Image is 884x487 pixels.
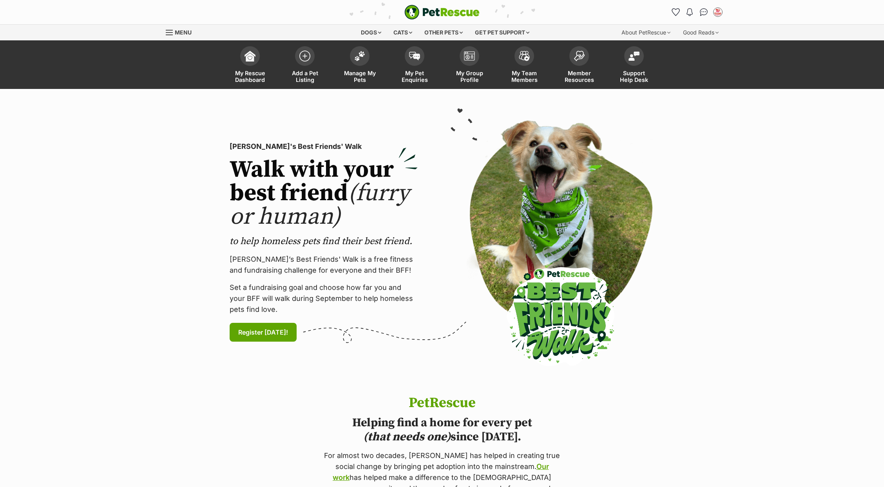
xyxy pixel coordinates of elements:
[469,25,535,40] div: Get pet support
[321,395,563,411] h1: PetRescue
[700,8,708,16] img: chat-41dd97257d64d25036548639549fe6c8038ab92f7586957e7f3b1b290dea8141.svg
[230,141,418,152] p: [PERSON_NAME]'s Best Friends' Walk
[230,323,297,342] a: Register [DATE]!
[562,70,597,83] span: Member Resources
[687,8,693,16] img: notifications-46538b983faf8c2785f20acdc204bb7945ddae34d4c08c2a6579f10ce5e182be.svg
[232,70,268,83] span: My Rescue Dashboard
[397,70,432,83] span: My Pet Enquiries
[419,25,468,40] div: Other pets
[245,51,255,62] img: dashboard-icon-eb2f2d2d3e046f16d808141f083e7271f6b2e854fb5c12c21221c1fb7104beca.svg
[552,42,607,89] a: Member Resources
[363,429,451,444] i: (that needs one)
[342,70,377,83] span: Manage My Pets
[574,51,585,61] img: member-resources-icon-8e73f808a243e03378d46382f2149f9095a855e16c252ad45f914b54edf8863c.svg
[223,42,277,89] a: My Rescue Dashboard
[387,42,442,89] a: My Pet Enquiries
[332,42,387,89] a: Manage My Pets
[616,70,652,83] span: Support Help Desk
[452,70,487,83] span: My Group Profile
[714,8,722,16] img: Queensland cat team profile pic
[299,51,310,62] img: add-pet-listing-icon-0afa8454b4691262ce3f59096e99ab1cd57d4a30225e0717b998d2c9b9846f56.svg
[409,52,420,60] img: pet-enquiries-icon-7e3ad2cf08bfb03b45e93fb7055b45f3efa6380592205ae92323e6603595dc1f.svg
[629,51,639,61] img: help-desk-icon-fdf02630f3aa405de69fd3d07c3f3aa587a6932b1a1747fa1d2bba05be0121f9.svg
[507,70,542,83] span: My Team Members
[616,25,676,40] div: About PetRescue
[321,416,563,444] h2: Helping find a home for every pet since [DATE].
[607,42,661,89] a: Support Help Desk
[230,235,418,248] p: to help homeless pets find their best friend.
[166,25,197,39] a: Menu
[238,328,288,337] span: Register [DATE]!
[697,6,710,18] a: Conversations
[175,29,192,36] span: Menu
[464,51,475,61] img: group-profile-icon-3fa3cf56718a62981997c0bc7e787c4b2cf8bcc04b72c1350f741eb67cf2f40e.svg
[669,6,682,18] a: Favourites
[677,25,724,40] div: Good Reads
[404,5,480,20] img: logo-e224e6f780fb5917bec1dbf3a21bbac754714ae5b6737aabdf751b685950b380.svg
[519,51,530,61] img: team-members-icon-5396bd8760b3fe7c0b43da4ab00e1e3bb1a5d9ba89233759b79545d2d3fc5d0d.svg
[354,51,365,61] img: manage-my-pets-icon-02211641906a0b7f246fdf0571729dbe1e7629f14944591b6c1af311fb30b64b.svg
[277,42,332,89] a: Add a Pet Listing
[683,6,696,18] button: Notifications
[355,25,387,40] div: Dogs
[669,6,724,18] ul: Account quick links
[497,42,552,89] a: My Team Members
[442,42,497,89] a: My Group Profile
[712,6,724,18] button: My account
[230,254,418,276] p: [PERSON_NAME]’s Best Friends' Walk is a free fitness and fundraising challenge for everyone and t...
[388,25,418,40] div: Cats
[287,70,322,83] span: Add a Pet Listing
[230,158,418,229] h2: Walk with your best friend
[404,5,480,20] a: PetRescue
[230,282,418,315] p: Set a fundraising goal and choose how far you and your BFF will walk during September to help hom...
[230,179,409,232] span: (furry or human)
